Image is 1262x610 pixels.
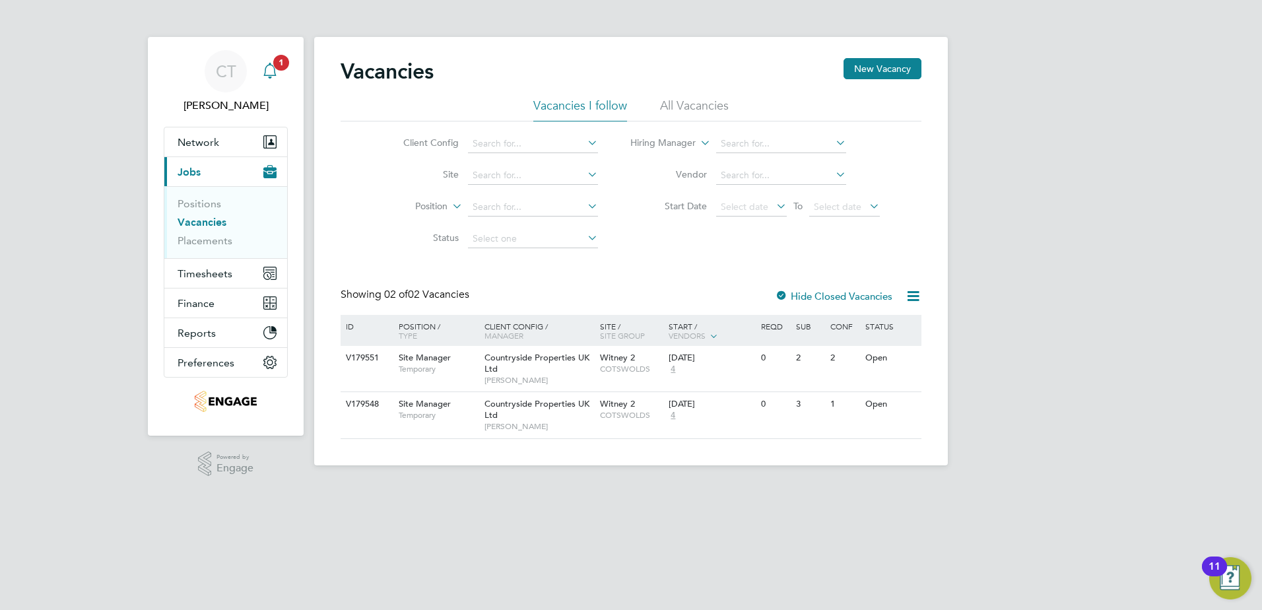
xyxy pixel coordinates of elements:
button: Reports [164,318,287,347]
a: Vacancies [178,216,226,228]
span: 4 [669,364,677,375]
button: Network [164,127,287,156]
span: Timesheets [178,267,232,280]
button: Timesheets [164,259,287,288]
li: All Vacancies [660,98,729,121]
div: Open [862,346,919,370]
div: 0 [758,392,792,417]
div: Sub [793,315,827,337]
span: Site Manager [399,352,451,363]
div: 3 [793,392,827,417]
div: 1 [827,392,861,417]
div: 2 [793,346,827,370]
span: Vendors [669,330,706,341]
input: Search for... [468,135,598,153]
div: Showing [341,288,472,302]
label: Vendor [631,168,707,180]
div: 2 [827,346,861,370]
li: Vacancies I follow [533,98,627,121]
input: Search for... [468,166,598,185]
a: 1 [257,50,283,92]
input: Search for... [468,198,598,217]
label: Start Date [631,200,707,212]
label: Hide Closed Vacancies [775,290,892,302]
span: [PERSON_NAME] [484,421,593,432]
div: 11 [1209,566,1220,584]
span: To [789,197,807,215]
span: COTSWOLDS [600,410,663,421]
div: V179548 [343,392,389,417]
span: Powered by [216,452,253,463]
span: Temporary [399,364,478,374]
input: Select one [468,230,598,248]
a: Positions [178,197,221,210]
button: Finance [164,288,287,318]
div: Site / [597,315,666,347]
div: Open [862,392,919,417]
div: Client Config / [481,315,597,347]
input: Search for... [716,166,846,185]
span: Preferences [178,356,234,369]
input: Search for... [716,135,846,153]
span: 4 [669,410,677,421]
div: Jobs [164,186,287,258]
span: [PERSON_NAME] [484,375,593,386]
label: Position [372,200,448,213]
span: CT [216,63,236,80]
span: Witney 2 [600,398,635,409]
div: Reqd [758,315,792,337]
span: Manager [484,330,523,341]
span: Countryside Properties UK Ltd [484,352,589,374]
label: Client Config [383,137,459,149]
span: Witney 2 [600,352,635,363]
div: [DATE] [669,399,754,410]
span: Finance [178,297,215,310]
span: Type [399,330,417,341]
span: Chloe Taquin [164,98,288,114]
button: New Vacancy [844,58,921,79]
div: Conf [827,315,861,337]
span: Reports [178,327,216,339]
div: [DATE] [669,353,754,364]
a: CT[PERSON_NAME] [164,50,288,114]
span: Select date [814,201,861,213]
a: Go to home page [164,391,288,412]
nav: Main navigation [148,37,304,436]
div: 0 [758,346,792,370]
h2: Vacancies [341,58,434,85]
label: Status [383,232,459,244]
img: thornbaker-logo-retina.png [195,391,256,412]
span: Site Group [600,330,645,341]
span: 02 of [384,288,408,301]
span: COTSWOLDS [600,364,663,374]
span: Network [178,136,219,149]
span: Site Manager [399,398,451,409]
button: Jobs [164,157,287,186]
button: Open Resource Center, 11 new notifications [1209,557,1251,599]
div: ID [343,315,389,337]
label: Hiring Manager [620,137,696,150]
span: Engage [216,463,253,474]
div: V179551 [343,346,389,370]
button: Preferences [164,348,287,377]
div: Position / [389,315,481,347]
span: Jobs [178,166,201,178]
div: Status [862,315,919,337]
label: Site [383,168,459,180]
div: Start / [665,315,758,348]
a: Placements [178,234,232,247]
a: Powered byEngage [198,452,254,477]
span: 02 Vacancies [384,288,469,301]
span: Countryside Properties UK Ltd [484,398,589,421]
span: Temporary [399,410,478,421]
span: Select date [721,201,768,213]
span: 1 [273,55,289,71]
